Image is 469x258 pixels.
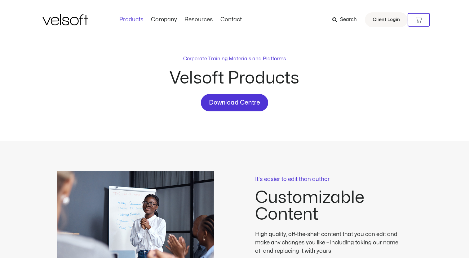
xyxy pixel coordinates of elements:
[209,98,260,108] span: Download Centre
[181,16,217,23] a: ResourcesMenu Toggle
[255,177,412,182] p: It's easier to edit than author
[123,70,346,87] h2: Velsoft Products
[116,16,147,23] a: ProductsMenu Toggle
[183,55,286,62] p: Corporate Training Materials and Platforms
[116,16,246,23] nav: Menu
[42,14,88,25] img: Velsoft Training Materials
[365,12,408,27] a: Client Login
[147,16,181,23] a: CompanyMenu Toggle
[332,15,361,25] a: Search
[201,94,268,111] a: Download Centre
[217,16,246,23] a: ContactMenu Toggle
[340,16,357,24] span: Search
[373,16,400,24] span: Client Login
[255,230,404,255] div: High quality, off-the-shelf content that you can edit and make any changes you like – including t...
[255,189,412,223] h2: Customizable Content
